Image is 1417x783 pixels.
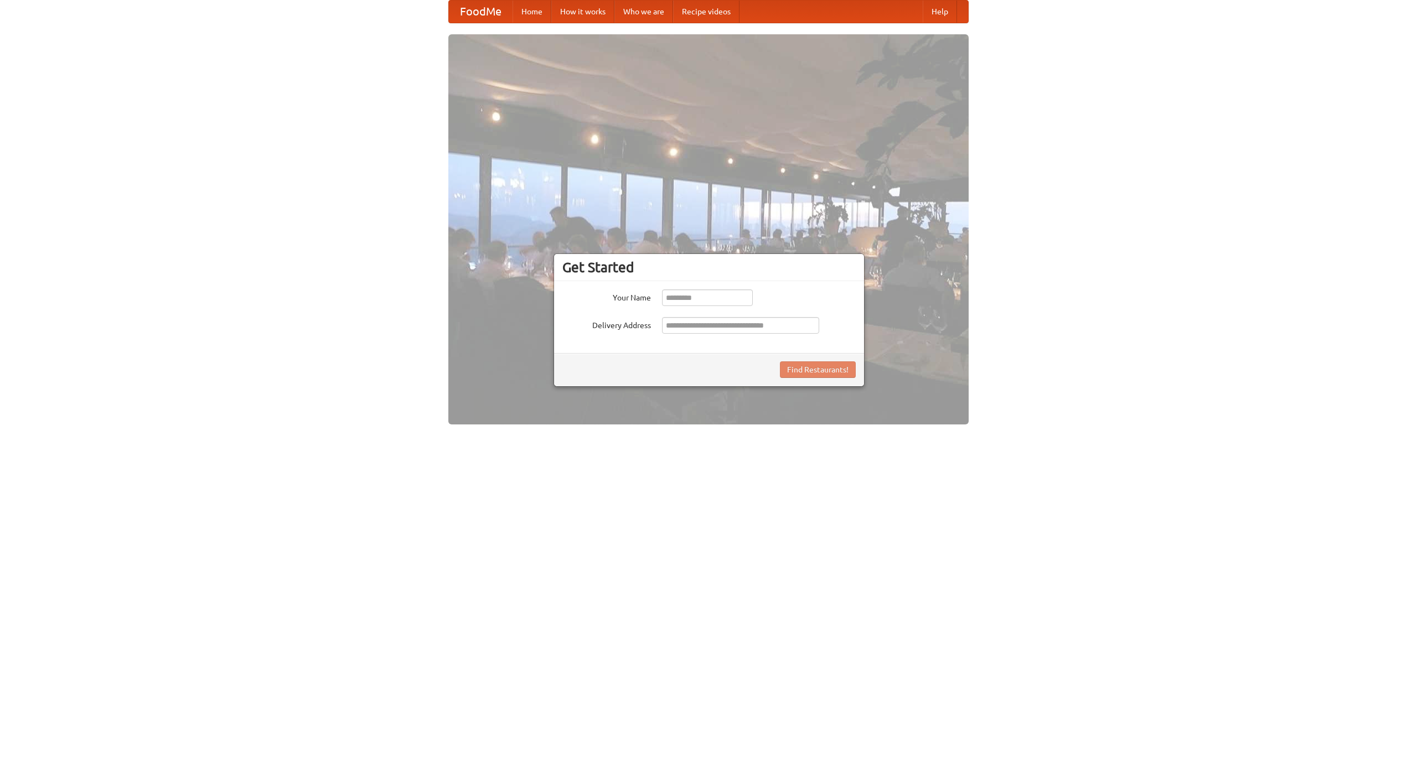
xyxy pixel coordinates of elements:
a: Recipe videos [673,1,739,23]
a: FoodMe [449,1,513,23]
button: Find Restaurants! [780,361,856,378]
label: Your Name [562,289,651,303]
label: Delivery Address [562,317,651,331]
h3: Get Started [562,259,856,276]
a: Who we are [614,1,673,23]
a: Home [513,1,551,23]
a: Help [923,1,957,23]
a: How it works [551,1,614,23]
